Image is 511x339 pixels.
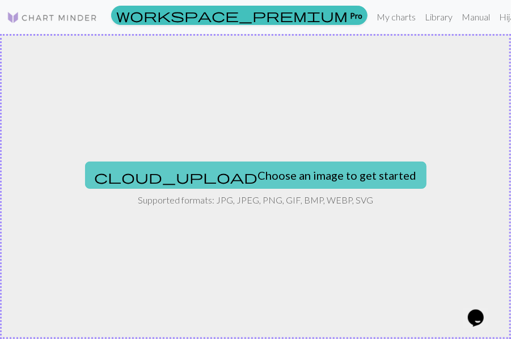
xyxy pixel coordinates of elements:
[138,193,373,207] p: Supported formats: JPG, JPEG, PNG, GIF, BMP, WEBP, SVG
[420,6,457,28] a: Library
[463,294,500,328] iframe: chat widget
[457,6,495,28] a: Manual
[116,7,348,23] span: workspace_premium
[7,11,98,24] img: Logo
[111,6,368,25] a: Pro
[372,6,420,28] a: My charts
[85,162,426,189] button: Choose an image to get started
[95,169,258,185] span: cloud_upload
